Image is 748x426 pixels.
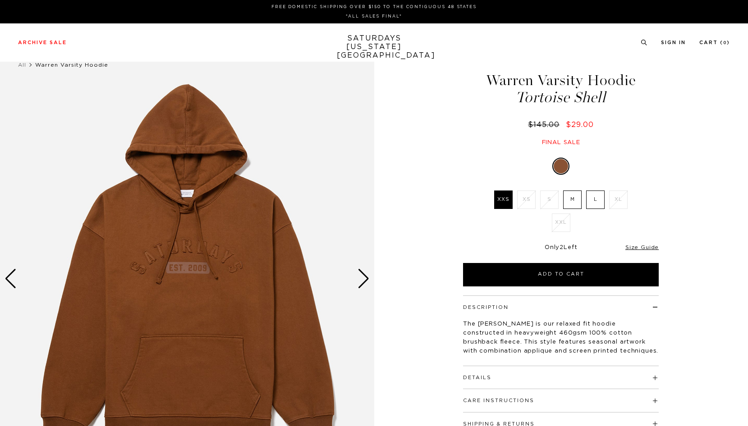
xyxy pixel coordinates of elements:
a: Archive Sale [18,40,67,45]
a: SATURDAYS[US_STATE][GEOGRAPHIC_DATA] [337,34,411,60]
h1: Warren Varsity Hoodie [462,73,660,105]
span: 2 [560,245,564,250]
div: Final sale [462,139,660,146]
a: Sign In [661,40,686,45]
p: The [PERSON_NAME] is our relaxed fit hoodie constructed in heavyweight 460gsm 100% cotton brushba... [463,320,659,356]
label: M [563,190,582,209]
div: Next slide [358,269,370,289]
del: $145.00 [528,121,563,128]
button: Details [463,375,491,380]
p: FREE DOMESTIC SHIPPING OVER $150 TO THE CONTIGUOUS 48 STATES [22,4,726,10]
button: Description [463,305,509,310]
a: All [18,62,26,68]
span: Warren Varsity Hoodie [35,62,108,68]
button: Care Instructions [463,398,534,403]
small: 0 [723,41,727,45]
button: Add to Cart [463,263,659,286]
div: Only Left [463,244,659,252]
a: Size Guide [625,245,659,250]
label: Tortoise Shell [554,159,568,173]
a: Cart (0) [699,40,730,45]
label: L [586,190,605,209]
div: Previous slide [5,269,17,289]
span: Tortoise Shell [462,90,660,105]
span: $29.00 [566,121,594,128]
label: XXS [494,190,513,209]
p: *ALL SALES FINAL* [22,13,726,20]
